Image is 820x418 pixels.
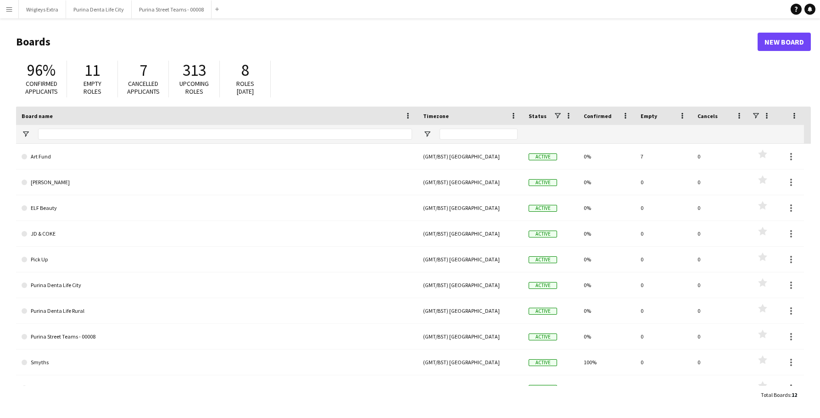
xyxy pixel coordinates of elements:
[635,350,692,375] div: 0
[529,282,557,289] span: Active
[132,0,212,18] button: Purina Street Teams - 00008
[22,375,412,401] a: Springpod
[22,221,412,247] a: JD & COKE
[127,79,160,96] span: Cancelled applicants
[22,350,412,375] a: Smyths
[241,60,249,80] span: 8
[418,375,523,401] div: (GMT/BST) [GEOGRAPHIC_DATA]
[418,272,523,298] div: (GMT/BST) [GEOGRAPHIC_DATA]
[529,205,557,212] span: Active
[22,130,30,138] button: Open Filter Menu
[529,113,547,119] span: Status
[16,35,758,49] h1: Boards
[22,324,412,350] a: Purina Street Teams - 00008
[641,113,657,119] span: Empty
[236,79,254,96] span: Roles [DATE]
[440,129,518,140] input: Timezone Filter Input
[578,195,635,220] div: 0%
[578,324,635,349] div: 0%
[529,359,557,366] span: Active
[529,256,557,263] span: Active
[418,247,523,272] div: (GMT/BST) [GEOGRAPHIC_DATA]
[635,272,692,298] div: 0
[529,333,557,340] span: Active
[179,79,209,96] span: Upcoming roles
[578,247,635,272] div: 0%
[635,144,692,169] div: 7
[578,144,635,169] div: 0%
[635,221,692,246] div: 0
[692,350,749,375] div: 0
[635,375,692,401] div: 0
[22,113,53,119] span: Board name
[635,169,692,195] div: 0
[418,298,523,323] div: (GMT/BST) [GEOGRAPHIC_DATA]
[183,60,206,80] span: 313
[692,247,749,272] div: 0
[423,130,431,138] button: Open Filter Menu
[22,272,412,298] a: Purina Denta Life City
[418,169,523,195] div: (GMT/BST) [GEOGRAPHIC_DATA]
[529,308,557,315] span: Active
[761,391,790,398] span: Total Boards
[578,298,635,323] div: 0%
[692,195,749,220] div: 0
[27,60,56,80] span: 96%
[692,144,749,169] div: 0
[578,221,635,246] div: 0%
[692,324,749,349] div: 0
[139,60,147,80] span: 7
[635,195,692,220] div: 0
[635,324,692,349] div: 0
[418,144,523,169] div: (GMT/BST) [GEOGRAPHIC_DATA]
[758,33,811,51] a: New Board
[635,247,692,272] div: 0
[22,298,412,324] a: Purina Denta Life Rural
[692,169,749,195] div: 0
[529,231,557,237] span: Active
[22,247,412,272] a: Pick Up
[692,375,749,401] div: 0
[418,195,523,220] div: (GMT/BST) [GEOGRAPHIC_DATA]
[578,350,635,375] div: 100%
[697,113,718,119] span: Cancels
[84,60,100,80] span: 11
[529,153,557,160] span: Active
[692,272,749,298] div: 0
[423,113,449,119] span: Timezone
[22,144,412,169] a: Art Fund
[529,179,557,186] span: Active
[418,221,523,246] div: (GMT/BST) [GEOGRAPHIC_DATA]
[635,298,692,323] div: 0
[692,298,749,323] div: 0
[792,391,797,398] span: 12
[578,169,635,195] div: 0%
[84,79,101,96] span: Empty roles
[38,129,412,140] input: Board name Filter Input
[418,350,523,375] div: (GMT/BST) [GEOGRAPHIC_DATA]
[584,113,612,119] span: Confirmed
[25,79,58,96] span: Confirmed applicants
[19,0,66,18] button: Wrigleys Extra
[578,272,635,298] div: 0%
[66,0,132,18] button: Purina Denta Life City
[529,385,557,392] span: Active
[578,375,635,401] div: 0%
[22,195,412,221] a: ELF Beauty
[22,169,412,195] a: [PERSON_NAME]
[692,221,749,246] div: 0
[761,386,797,404] div: :
[418,324,523,349] div: (GMT/BST) [GEOGRAPHIC_DATA]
